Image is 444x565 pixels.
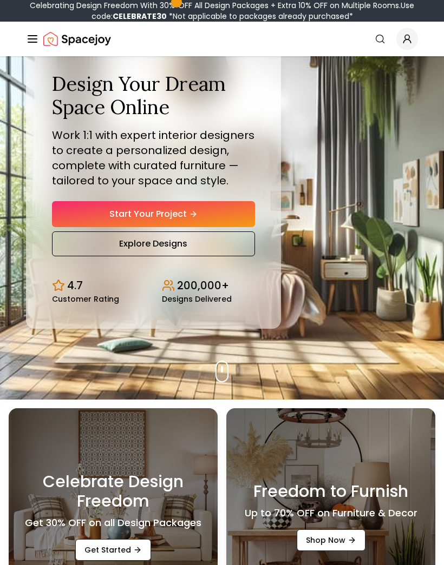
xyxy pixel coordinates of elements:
a: Start Your Project [52,201,255,227]
a: Spacejoy [43,28,111,50]
h3: Celebrate Design Freedom [22,472,205,511]
img: Spacejoy Logo [43,28,111,50]
h1: Design Your Dream Space Online [52,72,255,119]
small: Designs Delivered [162,295,232,303]
p: 200,000+ [177,278,229,293]
h4: Get 30% OFF on all Design Packages [25,515,201,530]
nav: Global [26,22,418,56]
p: Work 1:1 with expert interior designers to create a personalized design, complete with curated fu... [52,128,255,188]
a: Shop Now [297,529,365,551]
b: CELEBRATE30 [113,11,167,22]
p: 4.7 [67,278,83,293]
a: Explore Designs [52,231,255,256]
a: Get Started [75,539,151,561]
h4: Up to 70% OFF on Furniture & Decor [245,506,417,521]
div: Design stats [52,269,255,303]
span: *Not applicable to packages already purchased* [167,11,353,22]
h3: Freedom to Furnish [253,482,408,501]
small: Customer Rating [52,295,119,303]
